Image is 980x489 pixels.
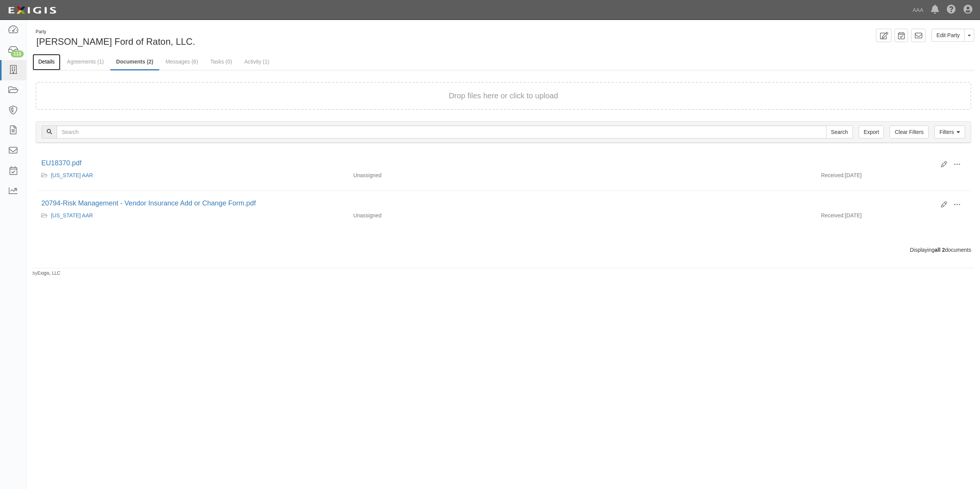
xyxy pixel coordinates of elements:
i: Help Center - Complianz [947,5,956,15]
input: Search [57,126,826,139]
b: all 2 [934,247,945,253]
img: logo-5460c22ac91f19d4615b14bd174203de0afe785f0fc80cf4dbbc73dc1793850b.png [6,3,59,17]
div: New Mexico AAR [41,212,342,219]
a: 20794-Risk Management - Vendor Insurance Add or Change Form.pdf [41,199,256,207]
div: EU18370.pdf [41,158,935,168]
a: Filters [934,126,965,139]
div: 20794-Risk Management - Vendor Insurance Add or Change Form.pdf [41,199,935,209]
p: Received: [821,212,845,219]
div: [DATE] [815,212,971,223]
a: Documents (2) [110,54,159,70]
p: Received: [821,171,845,179]
button: Drop files here or click to upload [449,90,558,101]
small: by [33,270,60,277]
div: Unassigned [348,212,581,219]
a: Clear Filters [890,126,928,139]
a: AAA [909,2,927,18]
a: Edit Party [931,29,965,42]
span: [PERSON_NAME] Ford of Raton, LLC. [36,36,195,47]
a: Agreements (1) [61,54,109,69]
a: Details [33,54,60,70]
input: Search [826,126,853,139]
div: [DATE] [815,171,971,183]
a: Export [859,126,884,139]
a: [US_STATE] AAR [51,172,93,178]
div: New Mexico AAR [41,171,342,179]
a: [US_STATE] AAR [51,212,93,218]
a: Activity (1) [238,54,275,69]
a: Messages (6) [160,54,204,69]
a: Tasks (0) [204,54,238,69]
div: Party [36,29,195,35]
div: Phil Long Ford of Raton, LLC. [33,29,498,48]
a: Exigis, LLC [38,271,60,276]
a: EU18370.pdf [41,159,82,167]
div: Displaying documents [30,246,977,254]
div: 113 [11,51,24,57]
div: Unassigned [348,171,581,179]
